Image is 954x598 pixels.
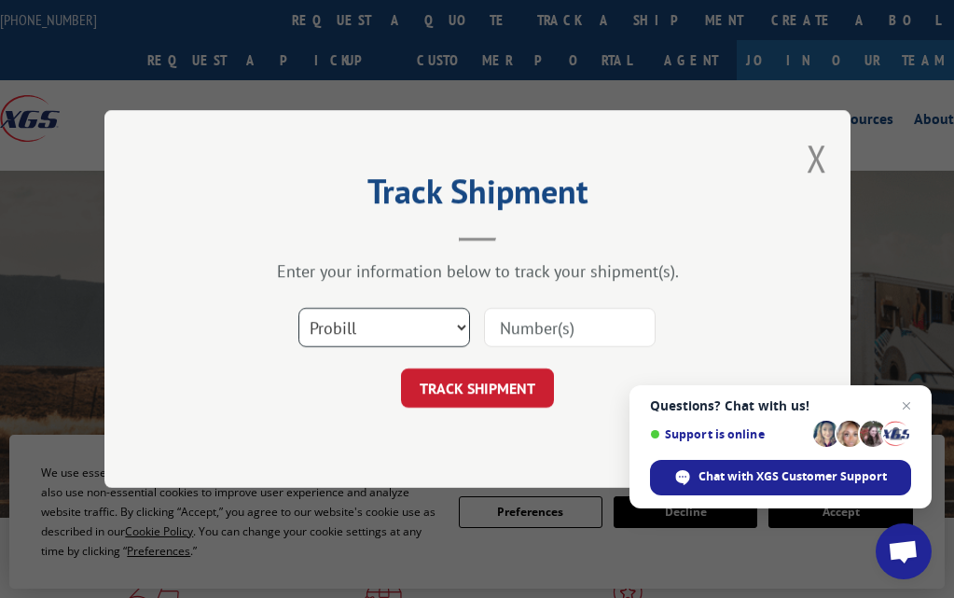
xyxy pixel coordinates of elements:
span: Support is online [650,427,807,441]
div: Open chat [876,523,932,579]
span: Close chat [895,395,918,417]
div: Chat with XGS Customer Support [650,460,911,495]
div: Enter your information below to track your shipment(s). [198,260,757,282]
input: Number(s) [484,308,656,347]
span: Chat with XGS Customer Support [698,468,887,485]
h2: Track Shipment [198,178,757,214]
button: Close modal [807,133,827,183]
span: Questions? Chat with us! [650,398,911,413]
button: TRACK SHIPMENT [401,369,554,408]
